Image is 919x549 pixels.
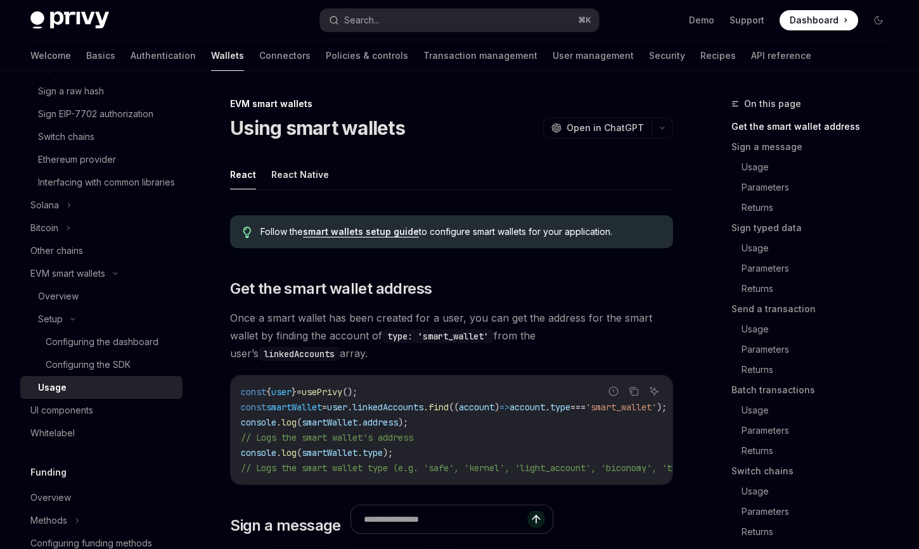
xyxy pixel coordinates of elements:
div: Configuring the dashboard [46,334,158,350]
a: Other chains [20,239,183,262]
a: Overview [20,285,183,308]
svg: Tip [243,227,252,238]
a: Welcome [30,41,71,71]
button: Copy the contents from the code block [626,383,642,400]
a: Demo [689,14,714,27]
button: Open in ChatGPT [543,117,652,139]
a: Dashboard [780,10,858,30]
span: . [276,417,281,428]
a: Support [729,14,764,27]
a: Overview [20,486,183,509]
span: (( [449,401,459,413]
code: type: 'smart_wallet' [382,329,494,343]
div: Whitelabel [30,426,75,441]
span: smartWallet [302,417,357,428]
span: . [357,417,363,428]
a: Batch transactions [731,380,899,400]
span: = [297,386,302,398]
a: Recipes [700,41,736,71]
div: Usage [38,380,67,395]
span: account [459,401,494,413]
div: Solana [30,198,59,213]
span: ) [494,401,499,413]
span: console [241,447,276,458]
div: Setup [38,312,63,327]
a: Parameters [742,502,899,522]
a: User management [553,41,634,71]
span: ( [297,447,302,458]
div: Interfacing with common libraries [38,175,175,190]
h1: Using smart wallets [230,117,405,139]
a: Ethereum provider [20,148,183,171]
h5: Funding [30,465,67,480]
a: Usage [742,400,899,420]
div: Other chains [30,243,83,258]
span: On this page [744,96,801,111]
span: log [281,447,297,458]
span: { [266,386,271,398]
a: Parameters [742,258,899,279]
span: => [499,401,510,413]
span: user [327,401,347,413]
div: Configuring the SDK [46,357,131,372]
a: Sign a message [731,137,899,157]
span: type [550,401,570,413]
span: ); [657,401,667,413]
div: Bitcoin [30,220,58,236]
span: === [570,401,586,413]
div: Sign EIP-7702 authorization [38,106,153,122]
span: find [428,401,449,413]
a: API reference [751,41,811,71]
span: smartWallet [266,401,322,413]
a: Returns [742,198,899,218]
div: Search... [344,13,380,28]
a: Interfacing with common libraries [20,171,183,194]
span: linkedAccounts [352,401,423,413]
a: Usage [742,481,899,502]
div: Switch chains [38,129,94,144]
span: } [292,386,297,398]
a: Parameters [742,177,899,198]
span: account [510,401,545,413]
a: Authentication [131,41,196,71]
div: UI components [30,403,93,418]
div: EVM smart wallets [230,98,673,110]
a: Wallets [211,41,244,71]
div: Overview [30,490,71,505]
button: React [230,160,256,189]
a: Sign EIP-7702 authorization [20,103,183,125]
img: dark logo [30,11,109,29]
span: ); [398,417,408,428]
span: . [423,401,428,413]
a: Policies & controls [326,41,408,71]
a: Sign a raw hash [20,80,183,103]
div: Overview [38,289,79,304]
span: . [347,401,352,413]
a: Security [649,41,685,71]
button: React Native [271,160,329,189]
span: address [363,417,398,428]
a: Sign typed data [731,218,899,238]
span: usePrivy [302,386,342,398]
div: Sign a raw hash [38,84,104,99]
a: Usage [742,157,899,177]
span: . [276,447,281,458]
a: smart wallets setup guide [303,226,419,237]
a: Configuring the dashboard [20,331,183,353]
a: Switch chains [20,125,183,148]
span: type [363,447,383,458]
a: Connectors [259,41,311,71]
span: Open in ChatGPT [567,122,644,134]
span: ( [297,417,302,428]
span: 'smart_wallet' [586,401,657,413]
a: Usage [20,376,183,399]
span: = [322,401,327,413]
a: Whitelabel [20,422,183,445]
div: Methods [30,513,67,528]
span: // Logs the smart wallet type (e.g. 'safe', 'kernel', 'light_account', 'biconomy', 'thirdweb', 'c... [241,462,844,474]
a: Parameters [742,420,899,441]
span: . [357,447,363,458]
a: UI components [20,399,183,422]
a: Basics [86,41,115,71]
span: (); [342,386,357,398]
